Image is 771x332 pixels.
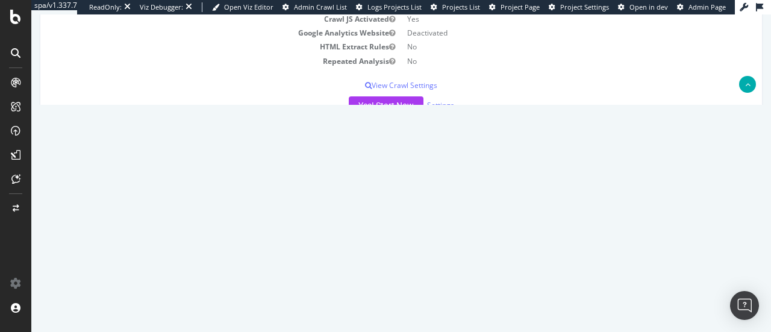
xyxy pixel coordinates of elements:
[442,2,480,11] span: Projects List
[560,2,609,11] span: Project Settings
[282,2,347,12] a: Admin Crawl List
[618,2,668,12] a: Open in dev
[294,2,347,11] span: Admin Crawl List
[431,2,480,12] a: Projects List
[367,2,422,11] span: Logs Projects List
[501,2,540,11] span: Project Page
[356,2,422,12] a: Logs Projects List
[549,2,609,12] a: Project Settings
[212,2,273,12] a: Open Viz Editor
[18,40,370,54] td: Repeated Analysis
[688,2,726,11] span: Admin Page
[140,2,183,12] div: Viz Debugger:
[489,2,540,12] a: Project Page
[317,82,392,101] button: Yes! Start Now
[629,2,668,11] span: Open in dev
[224,2,273,11] span: Open Viz Editor
[370,25,722,39] td: No
[677,2,726,12] a: Admin Page
[396,86,423,96] a: Settings
[370,40,722,54] td: No
[18,11,370,25] td: Google Analytics Website
[370,11,722,25] td: Deactivated
[730,291,759,320] div: Open Intercom Messenger
[18,66,722,76] p: View Crawl Settings
[89,2,122,12] div: ReadOnly:
[18,25,370,39] td: HTML Extract Rules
